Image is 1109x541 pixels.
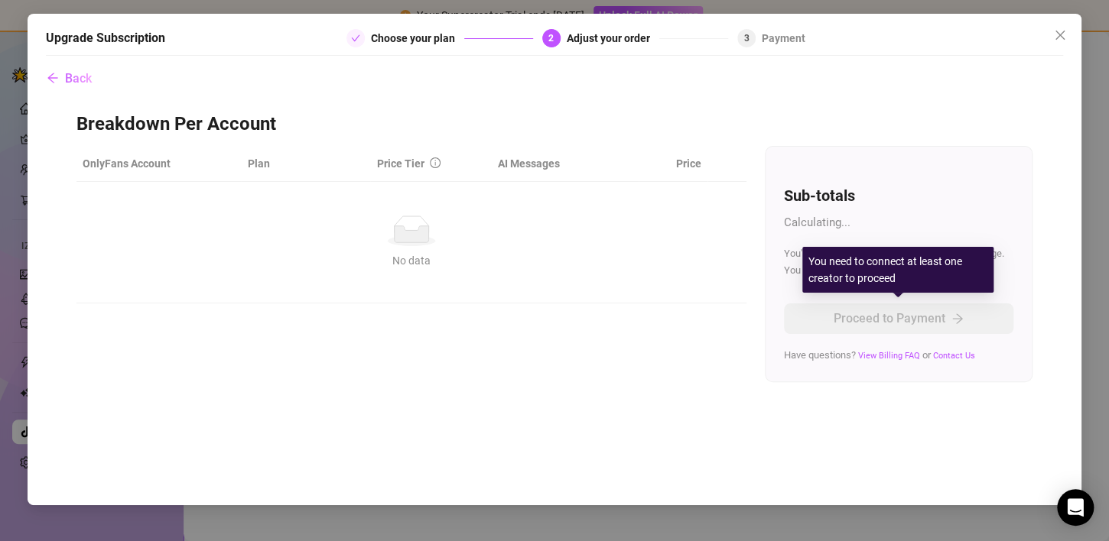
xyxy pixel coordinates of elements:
span: Have questions? or [784,349,975,361]
div: Choose your plan [371,29,464,47]
button: Back [46,63,93,94]
button: Close [1048,23,1072,47]
div: Payment [762,29,805,47]
a: View Billing FAQ [858,351,920,361]
th: OnlyFans Account [76,146,241,182]
span: Close [1048,29,1072,41]
button: Proceed to Paymentarrow-right [784,303,1013,334]
span: info-circle [430,157,441,168]
span: You'll see your total, including tax, on the next page. You can also apply any coupon codes there. [784,248,1004,276]
span: 3 [744,33,750,44]
th: Plan [241,146,370,182]
span: 2 [548,33,554,44]
h5: Upgrade Subscription [46,29,165,47]
div: No data [89,252,734,269]
h3: Breakdown Per Account [76,112,1033,137]
div: Open Intercom Messenger [1057,489,1094,526]
h4: Sub-totals [784,185,1013,206]
a: Contact Us [933,351,975,361]
th: AI Messages [492,146,639,182]
th: Price [639,146,707,182]
span: Calculating... [784,215,850,229]
div: You need to connect at least one creator to proceed [802,247,994,293]
div: Adjust your order [567,29,659,47]
span: Back [65,71,92,86]
span: arrow-left [47,72,59,84]
span: check [351,34,360,43]
span: Price Tier [376,157,424,170]
span: close [1054,29,1066,41]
